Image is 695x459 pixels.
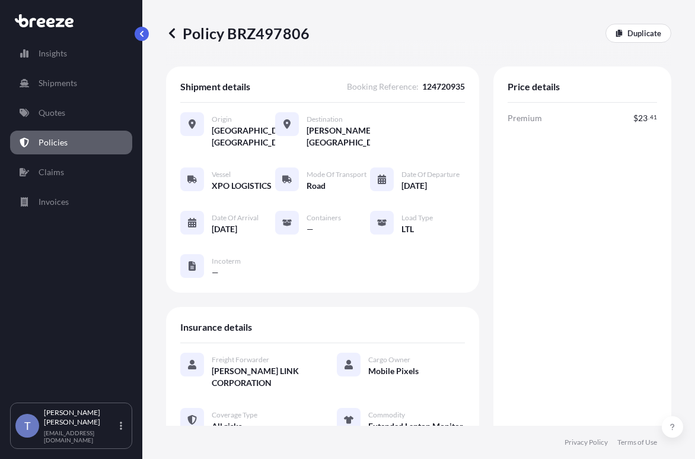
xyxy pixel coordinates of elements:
span: Mobile Pixels [368,365,419,377]
p: Quotes [39,107,65,119]
a: Shipments [10,71,132,95]
p: Policy BRZ497806 [166,24,310,43]
span: LTL [401,223,414,235]
p: Insights [39,48,67,59]
a: Insights [10,42,132,65]
span: [PERSON_NAME] LINK CORPORATION [212,365,308,389]
span: All risks [212,420,242,432]
span: Incoterm [212,257,241,266]
span: [GEOGRAPHIC_DATA], [GEOGRAPHIC_DATA] [212,125,275,148]
a: Policies [10,131,132,154]
span: Cargo Owner [368,355,410,365]
span: 41 [650,115,657,119]
span: Shipment details [180,81,250,93]
span: Freight Forwarder [212,355,269,365]
span: Road [307,180,326,192]
span: Booking Reference : [347,81,419,93]
span: Date of Departure [401,170,460,179]
p: Invoices [39,196,69,208]
a: Privacy Policy [565,438,608,447]
a: Invoices [10,190,132,214]
span: Insurance details [180,321,252,333]
span: Commodity [368,410,405,420]
span: T [24,420,31,432]
span: 23 [638,114,648,122]
span: Vessel [212,170,231,179]
span: Mode of Transport [307,170,366,179]
p: Claims [39,166,64,178]
a: Terms of Use [617,438,657,447]
span: Load Type [401,213,433,223]
span: [DATE] [212,223,237,235]
span: . [648,115,649,119]
span: Destination [307,115,343,124]
span: 124720935 [422,81,465,93]
p: [EMAIL_ADDRESS][DOMAIN_NAME] [44,429,117,444]
span: Extended Laptop Monitor [368,420,463,432]
span: $ [633,114,638,122]
span: Origin [212,115,232,124]
span: [DATE] [401,180,427,192]
p: [PERSON_NAME] [PERSON_NAME] [44,408,117,427]
p: Policies [39,137,68,148]
p: Duplicate [627,27,661,39]
a: Duplicate [605,24,671,43]
a: Claims [10,160,132,184]
span: Date of Arrival [212,213,259,223]
p: Shipments [39,77,77,89]
a: Quotes [10,101,132,125]
span: [PERSON_NAME], [GEOGRAPHIC_DATA] [307,125,370,148]
span: Coverage Type [212,410,257,420]
span: — [307,223,314,235]
span: — [212,267,219,278]
span: Containers [307,213,341,223]
span: Price details [508,81,560,93]
span: Premium [508,112,542,124]
span: XPO LOGISTICS [212,180,272,192]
